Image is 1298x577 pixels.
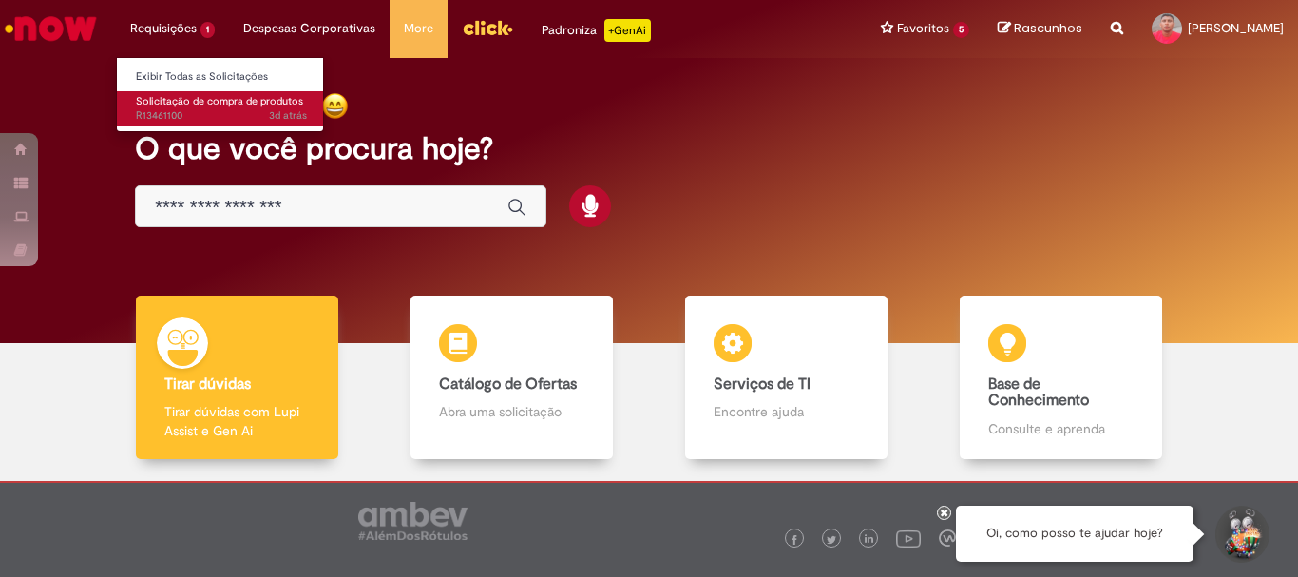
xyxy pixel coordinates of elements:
[956,506,1193,562] div: Oi, como posso te ajudar hoje?
[865,534,874,546] img: logo_footer_linkedin.png
[953,22,969,38] span: 5
[164,402,309,440] p: Tirar dúvidas com Lupi Assist e Gen Ai
[1188,20,1284,36] span: [PERSON_NAME]
[136,94,303,108] span: Solicitação de compra de produtos
[939,529,956,547] img: logo_footer_workplace.png
[790,535,799,545] img: logo_footer_facebook.png
[714,375,811,394] b: Serviços de TI
[374,296,649,460] a: Catálogo de Ofertas Abra uma solicitação
[269,108,307,123] span: 3d atrás
[269,108,307,123] time: 29/08/2025 09:32:32
[439,402,583,421] p: Abra uma solicitação
[604,19,651,42] p: +GenAi
[136,108,307,124] span: R13461100
[100,296,374,460] a: Tirar dúvidas Tirar dúvidas com Lupi Assist e Gen Ai
[404,19,433,38] span: More
[1212,506,1269,563] button: Iniciar Conversa de Suporte
[998,20,1082,38] a: Rascunhos
[358,502,468,540] img: logo_footer_ambev_rotulo_gray.png
[200,22,215,38] span: 1
[896,526,921,550] img: logo_footer_youtube.png
[116,57,324,132] ul: Requisições
[988,419,1133,438] p: Consulte e aprenda
[130,19,197,38] span: Requisições
[924,296,1198,460] a: Base de Conhecimento Consulte e aprenda
[439,375,577,394] b: Catálogo de Ofertas
[827,535,836,545] img: logo_footer_twitter.png
[714,402,858,421] p: Encontre ajuda
[462,13,513,42] img: click_logo_yellow_360x200.png
[321,92,349,120] img: happy-face.png
[988,375,1089,411] b: Base de Conhecimento
[164,375,251,394] b: Tirar dúvidas
[117,91,326,126] a: Aberto R13461100 : Solicitação de compra de produtos
[135,132,1163,165] h2: O que você procura hoje?
[542,19,651,42] div: Padroniza
[897,19,949,38] span: Favoritos
[243,19,375,38] span: Despesas Corporativas
[1014,19,1082,37] span: Rascunhos
[2,10,100,48] img: ServiceNow
[649,296,924,460] a: Serviços de TI Encontre ajuda
[117,67,326,87] a: Exibir Todas as Solicitações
